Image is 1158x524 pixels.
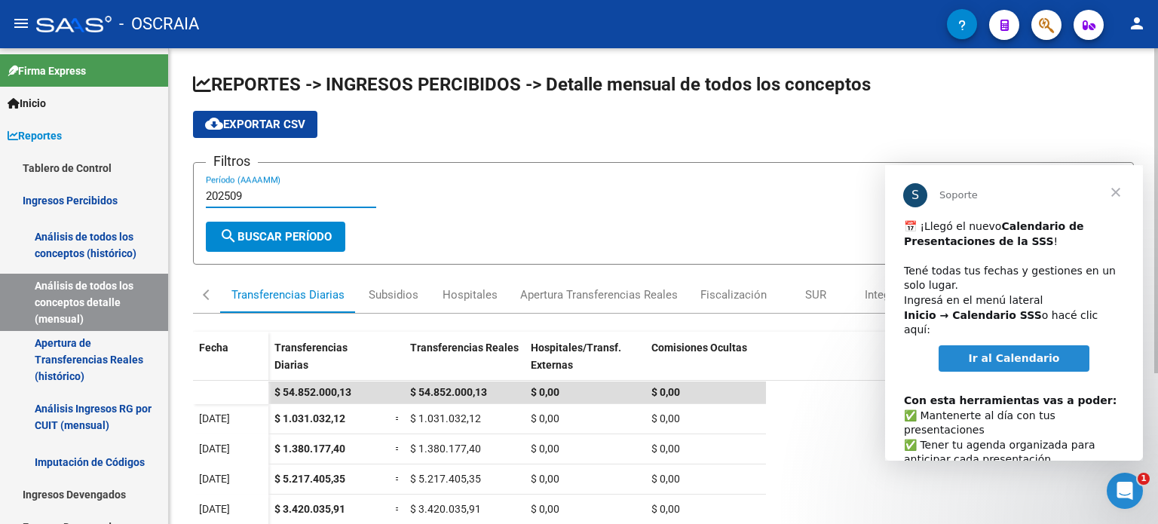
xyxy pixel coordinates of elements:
[410,412,481,424] span: $ 1.031.032,12
[865,287,921,303] div: Integración
[199,473,230,485] span: [DATE]
[199,342,228,354] span: Fecha
[805,287,826,303] div: SUR
[410,473,481,485] span: $ 5.217.405,35
[531,473,559,485] span: $ 0,00
[193,74,871,95] span: REPORTES -> INGRESOS PERCIBIDOS -> Detalle mensual de todos los conceptos
[206,222,345,252] button: Buscar Período
[410,503,481,515] span: $ 3.420.035,91
[531,503,559,515] span: $ 0,00
[651,473,680,485] span: $ 0,00
[1138,473,1150,485] span: 1
[19,229,231,241] b: Con esta herramientas vas a poder:
[1128,14,1146,32] mat-icon: person
[404,332,525,395] datatable-header-cell: Transferencias Reales
[520,287,678,303] div: Apertura Transferencias Reales
[410,443,481,455] span: $ 1.380.177,40
[8,127,62,144] span: Reportes
[219,230,332,244] span: Buscar Período
[531,342,621,371] span: Hospitales/Transf. Externas
[8,63,86,79] span: Firma Express
[274,443,345,455] span: $ 1.380.177,40
[651,412,680,424] span: $ 0,00
[395,503,401,515] span: =
[19,213,239,406] div: ​✅ Mantenerte al día con tus presentaciones ✅ Tener tu agenda organizada para anticipar cada pres...
[410,386,487,398] span: $ 54.852.000,13
[395,443,401,455] span: =
[274,386,351,398] span: $ 54.852.000,13
[651,443,680,455] span: $ 0,00
[410,342,519,354] span: Transferencias Reales
[231,287,345,303] div: Transferencias Diarias
[651,386,680,398] span: $ 0,00
[268,332,389,395] datatable-header-cell: Transferencias Diarias
[395,473,401,485] span: =
[199,412,230,424] span: [DATE]
[219,227,237,245] mat-icon: search
[274,473,345,485] span: $ 5.217.405,35
[274,342,348,371] span: Transferencias Diarias
[369,287,418,303] div: Subsidios
[193,332,268,395] datatable-header-cell: Fecha
[651,503,680,515] span: $ 0,00
[274,412,345,424] span: $ 1.031.032,12
[199,503,230,515] span: [DATE]
[12,14,30,32] mat-icon: menu
[531,386,559,398] span: $ 0,00
[531,412,559,424] span: $ 0,00
[525,332,645,395] datatable-header-cell: Hospitales/Transf. Externas
[443,287,498,303] div: Hospitales
[1107,473,1143,509] iframe: Intercom live chat
[531,443,559,455] span: $ 0,00
[885,165,1143,461] iframe: Intercom live chat mensaje
[651,342,747,354] span: Comisiones Ocultas
[700,287,767,303] div: Fiscalización
[199,443,230,455] span: [DATE]
[8,95,46,112] span: Inicio
[274,503,345,515] span: $ 3.420.035,91
[645,332,766,395] datatable-header-cell: Comisiones Ocultas
[205,115,223,133] mat-icon: cloud_download
[206,151,258,172] h3: Filtros
[119,8,199,41] span: - OSCRAIA
[205,118,305,131] span: Exportar CSV
[193,111,317,138] button: Exportar CSV
[395,412,401,424] span: =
